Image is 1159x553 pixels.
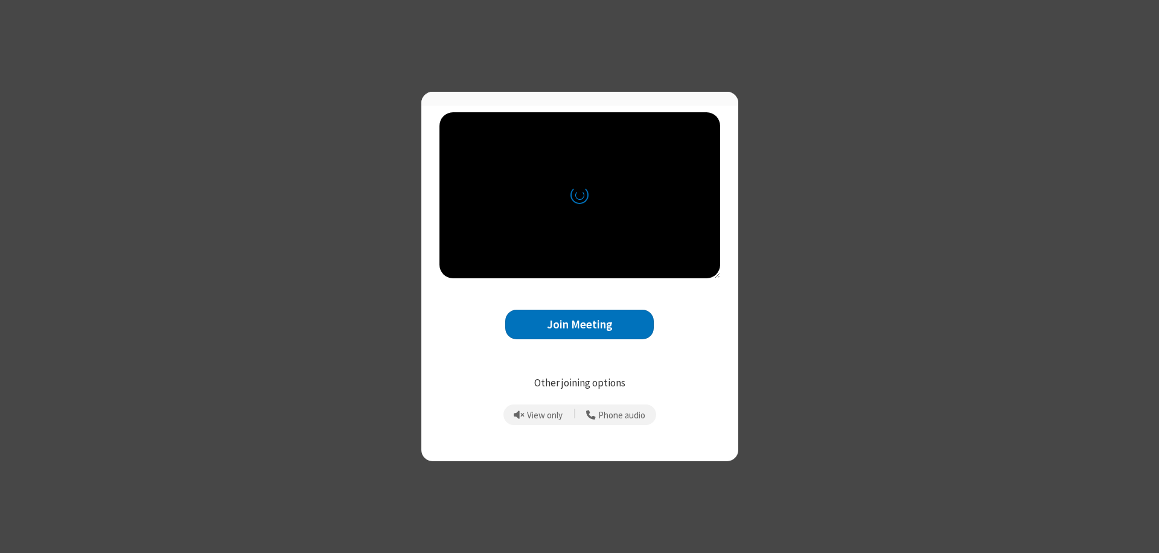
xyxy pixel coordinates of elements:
[527,411,563,421] span: View only
[439,376,720,391] p: Other joining options
[582,404,650,425] button: Use your phone for mic and speaker while you view the meeting on this device.
[505,310,654,339] button: Join Meeting
[598,411,645,421] span: Phone audio
[509,404,567,425] button: Prevent echo when there is already an active mic and speaker in the room.
[573,406,576,423] span: |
